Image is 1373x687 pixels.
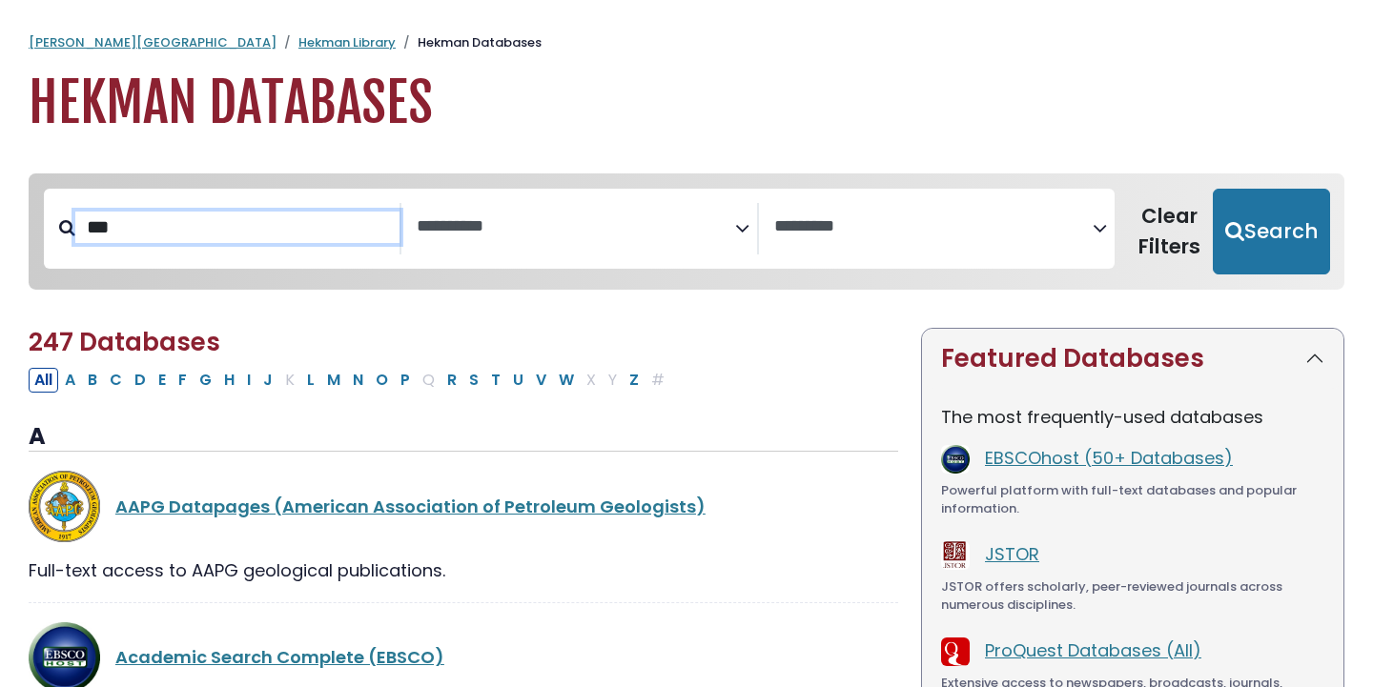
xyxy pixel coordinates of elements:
input: Search database by title or keyword [75,212,400,243]
button: Filter Results L [301,368,320,393]
button: Filter Results I [241,368,256,393]
button: Filter Results U [507,368,529,393]
button: Filter Results E [153,368,172,393]
button: Filter Results W [553,368,580,393]
button: Filter Results H [218,368,240,393]
p: The most frequently-used databases [941,404,1324,430]
button: Filter Results P [395,368,416,393]
h1: Hekman Databases [29,71,1344,135]
button: Filter Results B [82,368,103,393]
a: JSTOR [985,542,1039,566]
div: Powerful platform with full-text databases and popular information. [941,481,1324,518]
nav: Search filters [29,173,1344,290]
button: Filter Results D [129,368,152,393]
button: Clear Filters [1126,189,1213,274]
button: Filter Results T [485,368,506,393]
button: Filter Results N [347,368,369,393]
button: Filter Results M [321,368,346,393]
button: Filter Results J [257,368,278,393]
a: Academic Search Complete (EBSCO) [115,645,444,669]
a: ProQuest Databases (All) [985,638,1201,662]
button: Filter Results A [59,368,81,393]
button: Filter Results G [194,368,217,393]
textarea: Search [417,217,735,237]
button: Filter Results R [441,368,462,393]
nav: breadcrumb [29,33,1344,52]
button: Featured Databases [922,329,1343,389]
button: Filter Results V [530,368,552,393]
a: EBSCOhost (50+ Databases) [985,446,1233,470]
button: Filter Results Z [624,368,645,393]
button: Submit for Search Results [1213,189,1330,274]
a: AAPG Datapages (American Association of Petroleum Geologists) [115,495,706,518]
a: [PERSON_NAME][GEOGRAPHIC_DATA] [29,33,277,51]
div: JSTOR offers scholarly, peer-reviewed journals across numerous disciplines. [941,577,1324,615]
textarea: Search [774,217,1093,237]
h3: A [29,423,898,452]
span: 247 Databases [29,325,220,359]
button: Filter Results F [173,368,193,393]
li: Hekman Databases [396,33,542,52]
button: Filter Results C [104,368,128,393]
button: Filter Results S [463,368,484,393]
div: Alpha-list to filter by first letter of database name [29,367,672,391]
button: All [29,368,58,393]
a: Hekman Library [298,33,396,51]
button: Filter Results O [370,368,394,393]
div: Full-text access to AAPG geological publications. [29,557,898,583]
